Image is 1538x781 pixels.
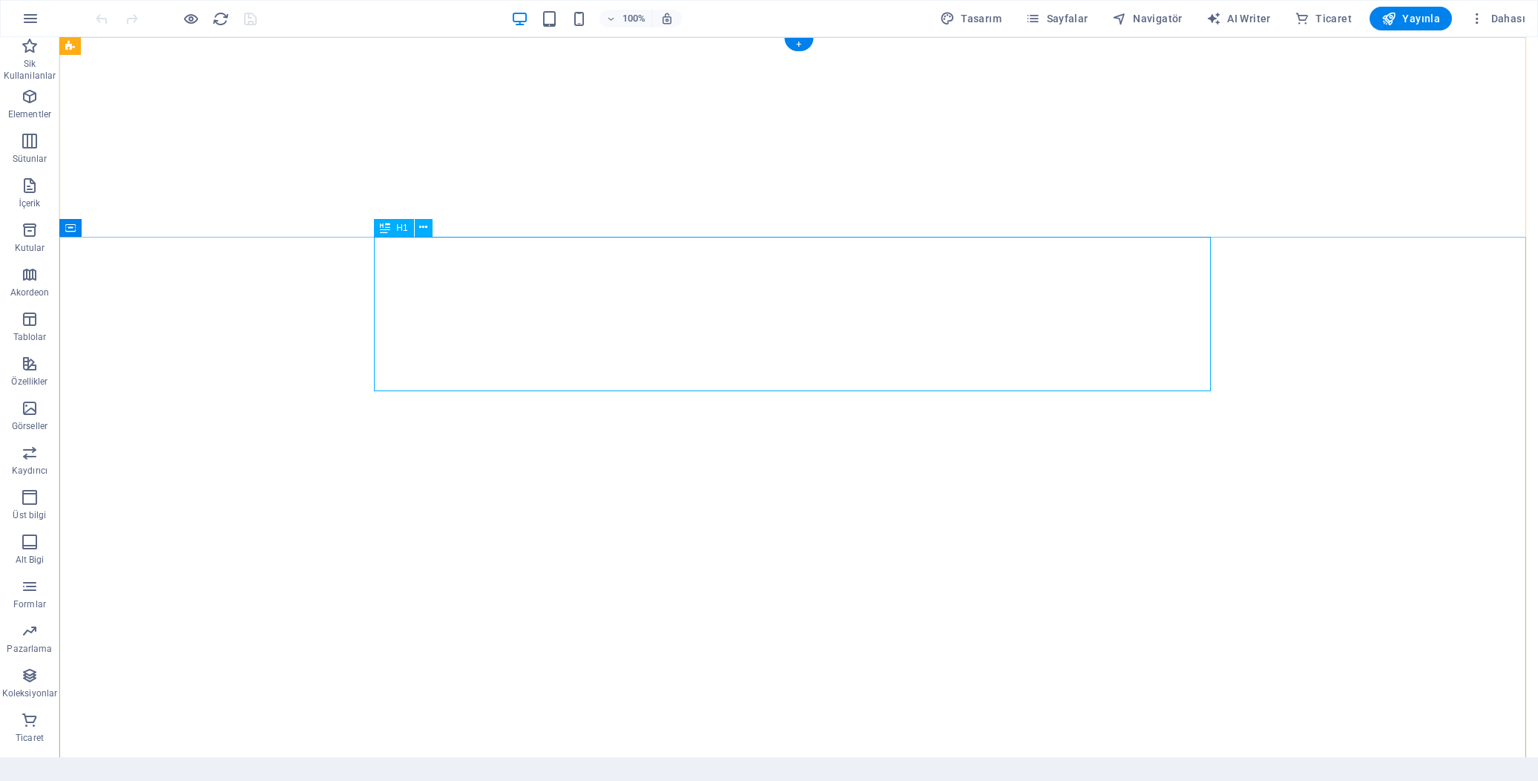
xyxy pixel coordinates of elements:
[1295,11,1352,26] span: Ticaret
[934,7,1008,30] div: Tasarım (Ctrl+Alt+Y)
[396,223,407,232] span: H1
[1200,7,1277,30] button: AI Writer
[660,12,674,25] i: Yeniden boyutlandırmada yakınlaştırma düzeyini seçilen cihaza uyacak şekilde otomatik olarak ayarla.
[182,10,200,27] button: Ön izleme modundan çıkıp düzenlemeye devam etmek için buraya tıklayın
[13,331,47,343] p: Tablolar
[212,10,229,27] i: Sayfayı yeniden yükleyin
[1289,7,1358,30] button: Ticaret
[16,732,44,744] p: Ticaret
[13,598,46,610] p: Formlar
[1019,7,1094,30] button: Sayfalar
[1025,11,1088,26] span: Sayfalar
[11,376,47,388] p: Özellikler
[1381,11,1440,26] span: Yayınla
[2,687,57,699] p: Koleksiyonlar
[1206,11,1271,26] span: AI Writer
[13,153,47,165] p: Sütunlar
[12,420,47,432] p: Görseller
[16,554,45,566] p: Alt Bigi
[934,7,1008,30] button: Tasarım
[1464,7,1531,30] button: Dahası
[599,10,652,27] button: 100%
[7,643,52,655] p: Pazarlama
[1370,7,1452,30] button: Yayınla
[940,11,1002,26] span: Tasarım
[10,287,50,298] p: Akordeon
[1470,11,1525,26] span: Dahası
[12,465,47,477] p: Kaydırıcı
[622,10,645,27] h6: 100%
[19,197,40,209] p: İçerik
[8,108,51,120] p: Elementler
[1112,11,1183,26] span: Navigatör
[1106,7,1189,30] button: Navigatör
[13,509,46,521] p: Üst bilgi
[211,10,229,27] button: reload
[784,38,813,51] div: +
[15,242,45,254] p: Kutular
